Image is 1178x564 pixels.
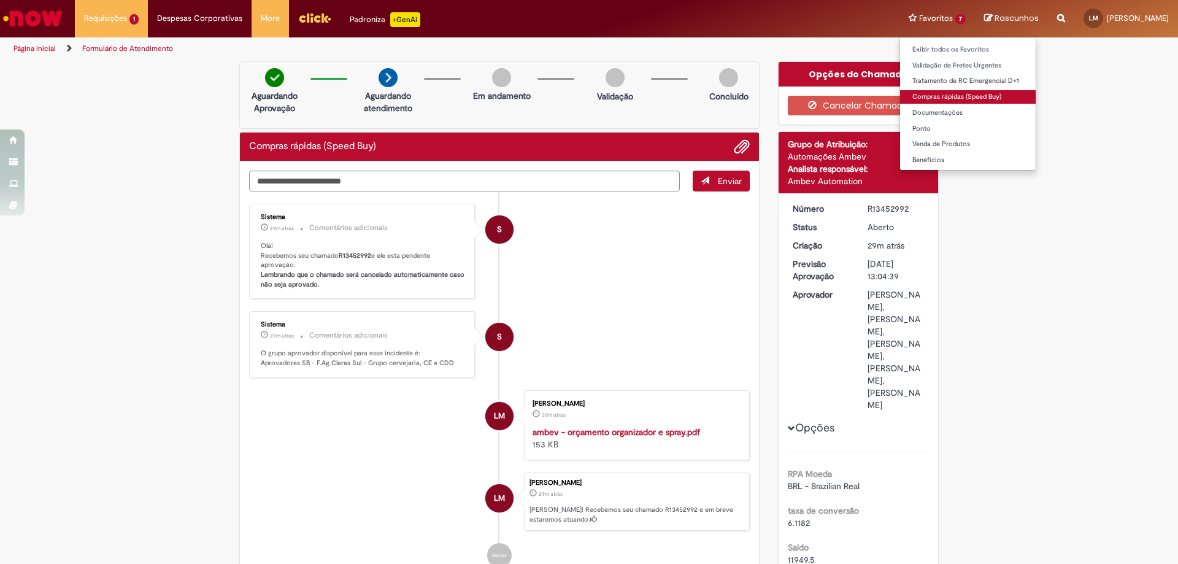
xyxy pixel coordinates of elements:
button: Cancelar Chamado [788,96,930,115]
p: Olá! Recebemos seu chamado e ele esta pendente aprovação. [261,241,465,290]
img: img-circle-grey.png [606,68,625,87]
time: 27/08/2025 15:04:39 [868,240,904,251]
ul: Favoritos [899,37,1036,171]
span: LM [494,484,505,513]
p: Validação [597,90,633,102]
span: Despesas Corporativas [157,12,242,25]
div: Ambev Automation [788,175,930,187]
div: [PERSON_NAME] [529,479,743,487]
div: 153 KB [533,426,737,450]
div: Lucas Zscharnock Martini [485,484,514,512]
div: Grupo de Atribuição: [788,138,930,150]
p: Em andamento [473,90,531,102]
b: Saldo [788,542,809,553]
div: Sistema [261,321,465,328]
p: Aguardando atendimento [358,90,418,114]
p: +GenAi [390,12,420,27]
span: 29m atrás [539,490,563,498]
a: Página inicial [13,44,56,53]
div: System [485,215,514,244]
div: Automações Ambev [788,150,930,163]
textarea: Digite sua mensagem aqui... [249,171,680,191]
span: Rascunhos [995,12,1039,24]
span: More [261,12,280,25]
b: R13452992 [339,251,371,260]
a: Benefícios [900,153,1036,167]
span: [PERSON_NAME] [1107,13,1169,23]
span: 29m atrás [270,225,294,232]
dt: Número [783,203,859,215]
span: Requisições [84,12,127,25]
p: [PERSON_NAME]! Recebemos seu chamado R13452992 e em breve estaremos atuando. [529,505,743,524]
a: Rascunhos [984,13,1039,25]
div: [PERSON_NAME] [533,400,737,408]
span: 6.1182 [788,517,810,528]
h2: Compras rápidas (Speed Buy) Histórico de tíquete [249,141,376,152]
img: click_logo_yellow_360x200.png [298,9,331,27]
div: System [485,323,514,351]
div: Analista responsável: [788,163,930,175]
a: Venda de Produtos [900,137,1036,151]
a: Documentações [900,106,1036,120]
span: S [497,322,502,352]
span: LM [494,401,505,431]
span: Enviar [718,176,742,187]
li: Lucas Zscharnock Martini [249,473,750,531]
button: Enviar [693,171,750,191]
span: 30m atrás [542,411,566,419]
a: Formulário de Atendimento [82,44,173,53]
span: 29m atrás [868,240,904,251]
img: arrow-next.png [379,68,398,87]
img: ServiceNow [1,6,64,31]
b: taxa de conversão [788,505,859,516]
a: Exibir todos os Favoritos [900,43,1036,56]
span: 29m atrás [270,332,294,339]
time: 27/08/2025 15:04:48 [270,332,294,339]
ul: Trilhas de página [9,37,776,60]
span: 7 [955,14,966,25]
a: ambev - orçamento organizador e spray.pdf [533,427,700,438]
span: S [497,215,502,244]
img: img-circle-grey.png [492,68,511,87]
p: O grupo aprovador disponível para esse incidente é: Aprovadores SB - F.Ag.Claras Sul - Grupo cerv... [261,349,465,368]
span: 1 [129,14,139,25]
dt: Criação [783,239,859,252]
span: Favoritos [919,12,953,25]
div: [PERSON_NAME], [PERSON_NAME], [PERSON_NAME], [PERSON_NAME], [PERSON_NAME] [868,288,925,411]
div: Padroniza [350,12,420,27]
div: Sistema [261,214,465,221]
small: Comentários adicionais [309,223,388,233]
span: BRL - Brazilian Real [788,481,860,492]
b: Lembrando que o chamado será cancelado automaticamente caso não seja aprovado. [261,270,466,289]
div: 27/08/2025 15:04:39 [868,239,925,252]
dt: Previsão Aprovação [783,258,859,282]
div: R13452992 [868,203,925,215]
button: Adicionar anexos [734,139,750,155]
b: RPA Moeda [788,468,832,479]
time: 27/08/2025 15:04:39 [539,490,563,498]
small: Comentários adicionais [309,330,388,341]
img: img-circle-grey.png [719,68,738,87]
p: Aguardando Aprovação [245,90,304,114]
dt: Status [783,221,859,233]
img: check-circle-green.png [265,68,284,87]
a: Validação de Fretes Urgentes [900,59,1036,72]
a: Ponto [900,122,1036,136]
p: Concluído [709,90,749,102]
div: Lucas Zscharnock Martini [485,402,514,430]
time: 27/08/2025 15:04:26 [542,411,566,419]
a: Compras rápidas (Speed Buy) [900,90,1036,104]
dt: Aprovador [783,288,859,301]
div: [DATE] 13:04:39 [868,258,925,282]
a: Tratamento de RC Emergencial D+1 [900,74,1036,88]
span: LM [1089,14,1098,22]
div: Aberto [868,221,925,233]
div: Opções do Chamado [779,62,939,87]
